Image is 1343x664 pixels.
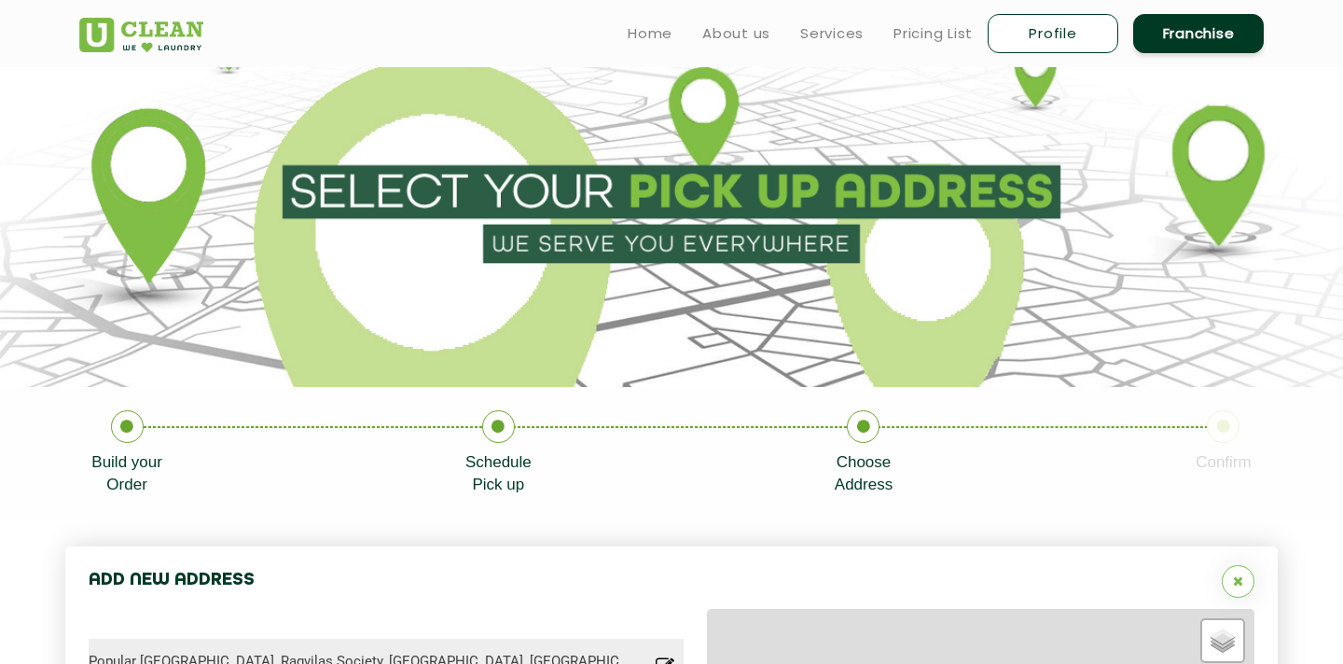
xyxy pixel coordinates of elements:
[988,14,1118,53] a: Profile
[1196,451,1252,474] p: Confirm
[89,570,1254,590] h4: Add New Address
[91,451,162,496] p: Build your Order
[1133,14,1264,53] a: Franchise
[465,451,532,496] p: Schedule Pick up
[800,22,864,45] a: Services
[893,22,973,45] a: Pricing List
[1202,620,1243,661] a: Layers
[79,18,203,52] img: UClean Laundry and Dry Cleaning
[702,22,770,45] a: About us
[628,22,672,45] a: Home
[835,451,893,496] p: Choose Address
